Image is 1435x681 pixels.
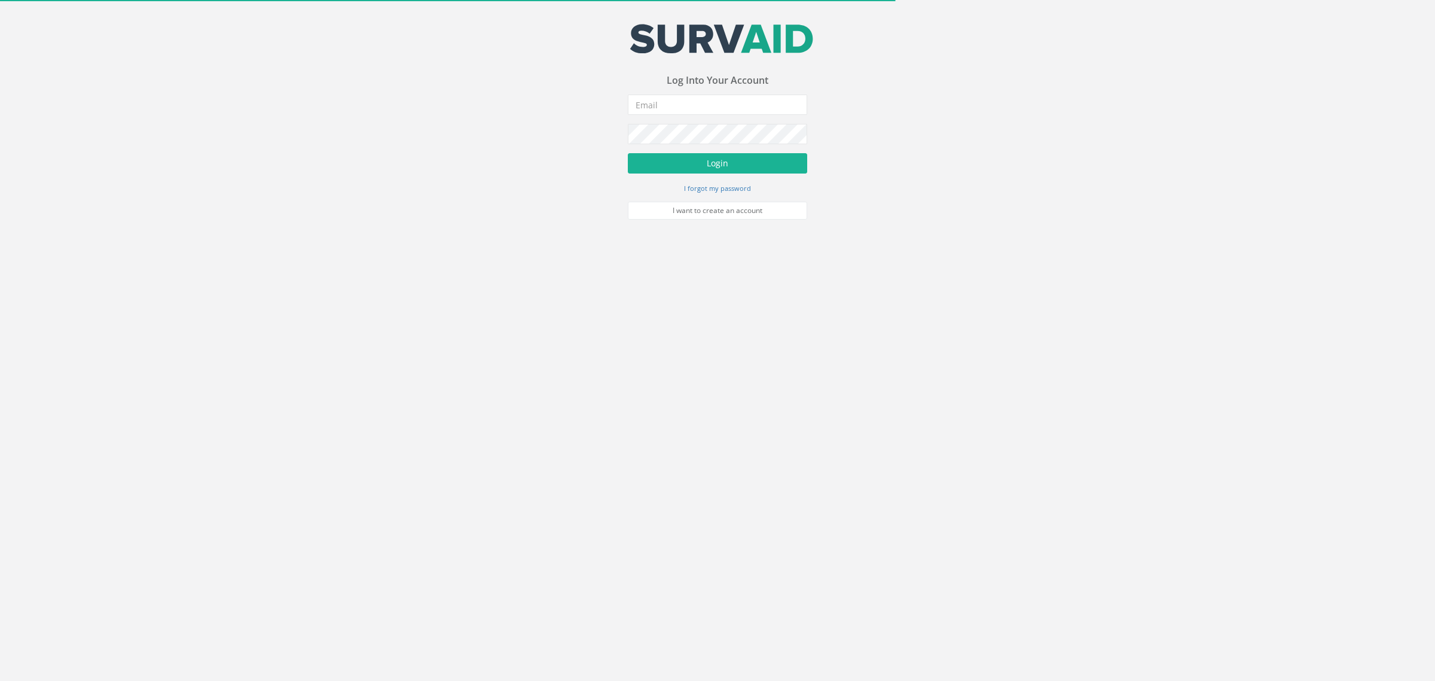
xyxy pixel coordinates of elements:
a: I forgot my password [684,183,751,193]
a: I want to create an account [628,202,807,220]
input: Email [628,95,807,115]
button: Login [628,153,807,174]
h3: Log Into Your Account [628,75,807,86]
small: I forgot my password [684,184,751,193]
